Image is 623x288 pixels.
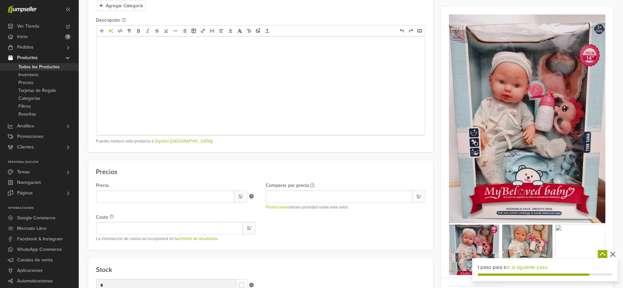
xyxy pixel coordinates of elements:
a: Cursiva [144,27,152,35]
a: Enlace [199,27,207,35]
span: Productos [17,53,38,63]
span: Google Commerce [17,213,56,223]
small: Puedes traducir este producto a [96,138,426,144]
a: Incrustar [208,27,216,35]
span: Inventario [18,71,38,79]
span: S/ [234,190,247,203]
button: Agregar Categoría [96,1,146,11]
a: Negrita [134,27,143,35]
p: Precios [96,168,426,176]
a: Subir imágenes [254,27,262,35]
span: Reseñas [18,110,36,118]
span: Tarjetas de Regalo [18,87,56,95]
a: Atajos [415,27,424,35]
span: La información de costos se incorporará en tu . [96,236,219,241]
a: Alineación [217,27,226,35]
a: Subir archivos [263,27,272,35]
a: HTML [116,27,124,35]
span: Filtros [18,102,31,110]
label: Costo [96,214,114,221]
p: Personalización [8,160,78,164]
span: S/ [243,222,256,234]
a: Tamaño de fuente [245,27,253,35]
label: Descripción [96,17,126,24]
a: Herramientas de IA [107,27,115,35]
span: Ver Tienda [17,21,39,32]
a: Lista [180,27,189,35]
span: Clientes [17,142,34,152]
a: Subrayado [162,27,170,35]
span: Automatizaciones [17,276,53,286]
a: Añadir [98,27,106,35]
span: Canales de venta [17,255,53,265]
a: Color del texto [226,27,235,35]
span: Pedidos [17,42,33,53]
a: Deshacer [398,27,406,35]
span: Navegacion [17,177,41,188]
span: Categorías [18,95,40,102]
a: Español ([GEOGRAPHIC_DATA]) [155,139,214,144]
div: 1 paso para ir. [478,264,612,271]
a: Eliminado [153,27,161,35]
span: Inicio [17,32,28,42]
span: Temas [17,167,30,177]
img: WhatsApp_20Image_202025-10-05_20at_205.28.50_20PM_20_281_29_---_1759709726836.jpeg [502,225,553,275]
label: Precio [96,182,109,189]
span: WhatsApp Commerce [17,244,62,255]
img: 12fg_---_1759709942994.png [555,225,606,275]
span: Aplicaciones [17,265,43,276]
a: Fuente [235,27,244,35]
span: Facebook & Instagram [17,234,62,244]
img: WhatsApp_20Image_202025-10-05_20at_205.28.50_20PM_20_282_29_---_1759709713329.jpeg [449,14,606,223]
a: Más formato [171,27,180,35]
img: WhatsApp_20Image_202025-10-05_20at_205.28.50_20PM_20_282_29_---_1759709713329.jpeg [449,225,500,275]
a: Rehacer [407,27,415,35]
a: Promociones [266,205,289,210]
a: Formato [125,27,134,35]
a: Ir al siguiente paso. [507,264,549,270]
span: S/ [412,190,425,203]
span: Promociones [17,131,44,142]
p: Integraciones [8,206,78,210]
span: Precios [18,79,33,87]
p: Stock [96,266,426,274]
a: informe de resultados [179,236,218,241]
label: Comparar por precio [266,182,315,189]
span: Todos los Productos [18,63,60,71]
small: tienen prioridad sobre este valor. [266,204,425,210]
span: 1 [65,34,71,39]
span: Páginas [17,188,33,198]
span: Analítica [17,121,34,131]
span: Mercado Libre [17,223,47,234]
a: Tabla [189,27,198,35]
